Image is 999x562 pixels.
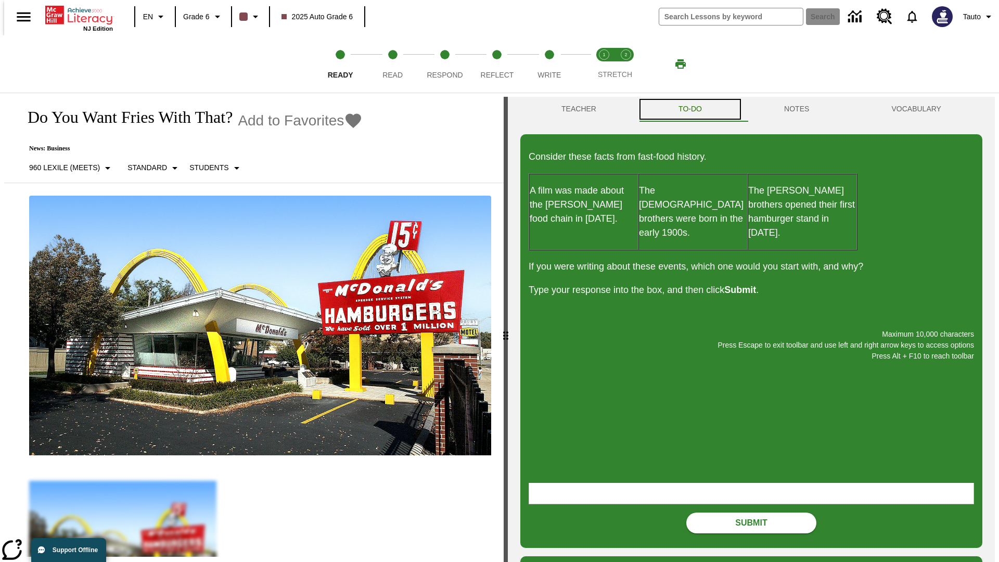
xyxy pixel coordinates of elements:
[686,513,816,533] button: Submit
[637,97,743,122] button: TO-DO
[4,97,504,557] div: reading
[45,4,113,32] div: Home
[519,35,580,93] button: Write step 5 of 5
[963,11,981,22] span: Tauto
[238,111,363,130] button: Add to Favorites - Do You Want Fries With That?
[123,159,185,177] button: Scaffolds, Standard
[25,159,118,177] button: Select Lexile, 960 Lexile (Meets)
[748,184,856,240] p: The [PERSON_NAME] brothers opened their first hamburger stand in [DATE].
[520,97,637,122] button: Teacher
[959,7,999,26] button: Profile/Settings
[520,97,982,122] div: Instructional Panel Tabs
[127,162,167,173] p: Standard
[529,329,974,340] p: Maximum 10,000 characters
[17,145,363,152] p: News: Business
[29,196,491,456] img: One of the first McDonald's stores, with the iconic red sign and golden arches.
[926,3,959,30] button: Select a new avatar
[932,6,953,27] img: Avatar
[179,7,228,26] button: Grade: Grade 6, Select a grade
[529,351,974,362] p: Press Alt + F10 to reach toolbar
[31,538,106,562] button: Support Offline
[83,25,113,32] span: NJ Edition
[598,70,632,79] span: STRETCH
[603,52,605,57] text: 1
[4,8,152,18] body: Maximum 10,000 characters Press Escape to exit toolbar and use left and right arrow keys to acces...
[530,184,638,226] p: A film was made about the [PERSON_NAME] food chain in [DATE].
[415,35,475,93] button: Respond step 3 of 5
[624,52,627,57] text: 2
[724,285,756,295] strong: Submit
[842,3,870,31] a: Data Center
[508,97,995,562] div: activity
[659,8,803,25] input: search field
[611,35,641,93] button: Stretch Respond step 2 of 2
[328,71,353,79] span: Ready
[529,260,974,274] p: If you were writing about these events, which one would you start with, and why?
[281,11,353,22] span: 2025 Auto Grade 6
[138,7,172,26] button: Language: EN, Select a language
[53,546,98,554] span: Support Offline
[238,112,344,129] span: Add to Favorites
[664,55,697,73] button: Print
[899,3,926,30] a: Notifications
[589,35,619,93] button: Stretch Read step 1 of 2
[529,340,974,351] p: Press Escape to exit toolbar and use left and right arrow keys to access options
[362,35,422,93] button: Read step 2 of 5
[537,71,561,79] span: Write
[481,71,514,79] span: Reflect
[850,97,982,122] button: VOCABULARY
[529,150,974,164] p: Consider these facts from fast-food history.
[382,71,403,79] span: Read
[639,184,747,240] p: The [DEMOGRAPHIC_DATA] brothers were born in the early 1900s.
[529,283,974,297] p: Type your response into the box, and then click .
[743,97,850,122] button: NOTES
[235,7,266,26] button: Class color is dark brown. Change class color
[189,162,228,173] p: Students
[504,97,508,562] div: Press Enter or Spacebar and then press right and left arrow keys to move the slider
[183,11,210,22] span: Grade 6
[185,159,247,177] button: Select Student
[310,35,370,93] button: Ready step 1 of 5
[143,11,153,22] span: EN
[17,108,233,127] h1: Do You Want Fries With That?
[467,35,527,93] button: Reflect step 4 of 5
[870,3,899,31] a: Resource Center, Will open in new tab
[8,2,39,32] button: Open side menu
[427,71,463,79] span: Respond
[29,162,100,173] p: 960 Lexile (Meets)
